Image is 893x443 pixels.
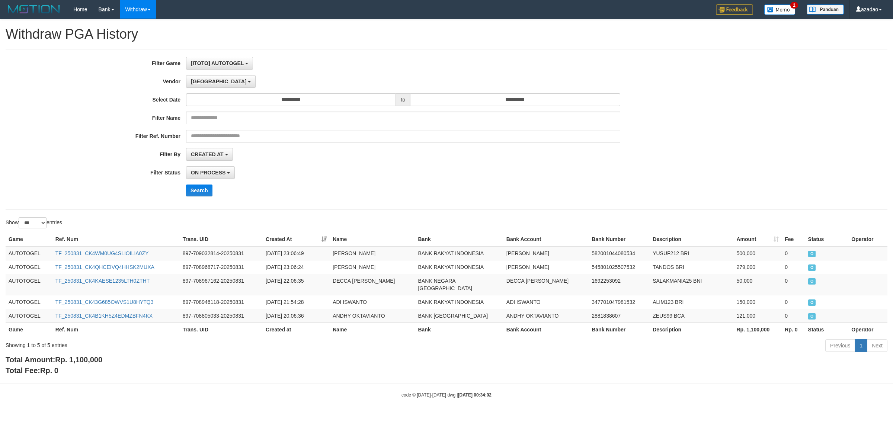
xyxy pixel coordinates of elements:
td: 582001044080534 [589,246,650,260]
th: Rp. 1,100,000 [733,322,782,336]
td: 347701047981532 [589,295,650,309]
td: SALAKMANIA25 BNI [650,274,733,295]
td: 897-709032814-20250831 [180,246,263,260]
td: [DATE] 23:06:49 [263,246,330,260]
a: Previous [825,339,855,352]
td: DECCA [PERSON_NAME] [330,274,415,295]
td: 0 [782,246,805,260]
td: 121,000 [733,309,782,322]
td: 897-708967162-20250831 [180,274,263,295]
a: TF_250831_CK43G685OWVS1U8HYTQ3 [55,299,154,305]
td: 279,000 [733,260,782,274]
div: Showing 1 to 5 of 5 entries [6,338,367,349]
th: Bank Number [589,322,650,336]
td: [DATE] 20:06:36 [263,309,330,322]
th: Description [650,232,733,246]
img: Button%20Memo.svg [764,4,796,15]
td: YUSUF212 BRI [650,246,733,260]
span: ON PROCESS [808,299,816,306]
button: CREATED AT [186,148,233,161]
td: 50,000 [733,274,782,295]
th: Bank Account [503,232,589,246]
th: Game [6,232,52,246]
img: Feedback.jpg [716,4,753,15]
td: BANK RAKYAT INDONESIA [415,260,503,274]
th: Game [6,322,52,336]
td: AUTOTOGEL [6,309,52,322]
td: [PERSON_NAME] [330,260,415,274]
th: Amount: activate to sort column ascending [733,232,782,246]
th: Created at [263,322,330,336]
a: TF_250831_CK4B1KH5Z4EDMZBFN4KX [55,313,153,319]
th: Description [650,322,733,336]
td: [DATE] 22:06:35 [263,274,330,295]
span: [ITOTO] AUTOTOGEL [191,60,244,66]
th: Name [330,232,415,246]
span: 1 [790,2,798,9]
span: to [396,93,410,106]
td: 500,000 [733,246,782,260]
td: ANDHY OKTAVIANTO [330,309,415,322]
th: Ref. Num [52,232,180,246]
td: 150,000 [733,295,782,309]
td: 2881838607 [589,309,650,322]
th: Fee [782,232,805,246]
td: 897-708968717-20250831 [180,260,263,274]
label: Show entries [6,217,62,228]
td: [PERSON_NAME] [330,246,415,260]
td: 545801025507532 [589,260,650,274]
td: [DATE] 23:06:24 [263,260,330,274]
th: Bank Number [589,232,650,246]
span: CREATED AT [191,151,224,157]
small: code © [DATE]-[DATE] dwg | [401,392,492,398]
a: TF_250831_CK4WM0UG4SLIOILIA0ZY [55,250,149,256]
td: ZEUS99 BCA [650,309,733,322]
td: 0 [782,260,805,274]
td: ADI ISWANTO [503,295,589,309]
th: Rp. 0 [782,322,805,336]
th: Trans. UID [180,322,263,336]
h1: Withdraw PGA History [6,27,887,42]
td: AUTOTOGEL [6,295,52,309]
a: 1 [855,339,867,352]
td: BANK [GEOGRAPHIC_DATA] [415,309,503,322]
td: ALIM123 BRI [650,295,733,309]
td: [PERSON_NAME] [503,246,589,260]
th: Status [805,322,849,336]
td: AUTOTOGEL [6,260,52,274]
span: ON PROCESS [808,251,816,257]
span: Rp. 1,100,000 [55,356,102,364]
a: TF_250831_CK4QHCEIVQ4HHSK2MUXA [55,264,154,270]
td: 1692253092 [589,274,650,295]
span: ON PROCESS [808,278,816,285]
b: Total Amount: [6,356,102,364]
th: Ref. Num [52,322,180,336]
a: TF_250831_CK4KAESE1235LTH0ZTHT [55,278,150,284]
th: Status [805,232,849,246]
button: ON PROCESS [186,166,235,179]
td: 0 [782,309,805,322]
td: BANK RAKYAT INDONESIA [415,246,503,260]
td: ANDHY OKTAVIANTO [503,309,589,322]
td: ADI ISWANTO [330,295,415,309]
select: Showentries [19,217,47,228]
td: TANDOS BRI [650,260,733,274]
button: [GEOGRAPHIC_DATA] [186,75,256,88]
span: Rp. 0 [40,366,58,375]
th: Bank [415,322,503,336]
th: Bank [415,232,503,246]
td: [PERSON_NAME] [503,260,589,274]
td: AUTOTOGEL [6,274,52,295]
td: 897-708946118-20250831 [180,295,263,309]
span: ON PROCESS [191,170,225,176]
td: BANK RAKYAT INDONESIA [415,295,503,309]
button: [ITOTO] AUTOTOGEL [186,57,253,70]
b: Total Fee: [6,366,58,375]
strong: [DATE] 00:34:02 [458,392,492,398]
span: [GEOGRAPHIC_DATA] [191,78,247,84]
th: Trans. UID [180,232,263,246]
th: Operator [848,322,887,336]
th: Name [330,322,415,336]
span: ON PROCESS [808,264,816,271]
td: 0 [782,295,805,309]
